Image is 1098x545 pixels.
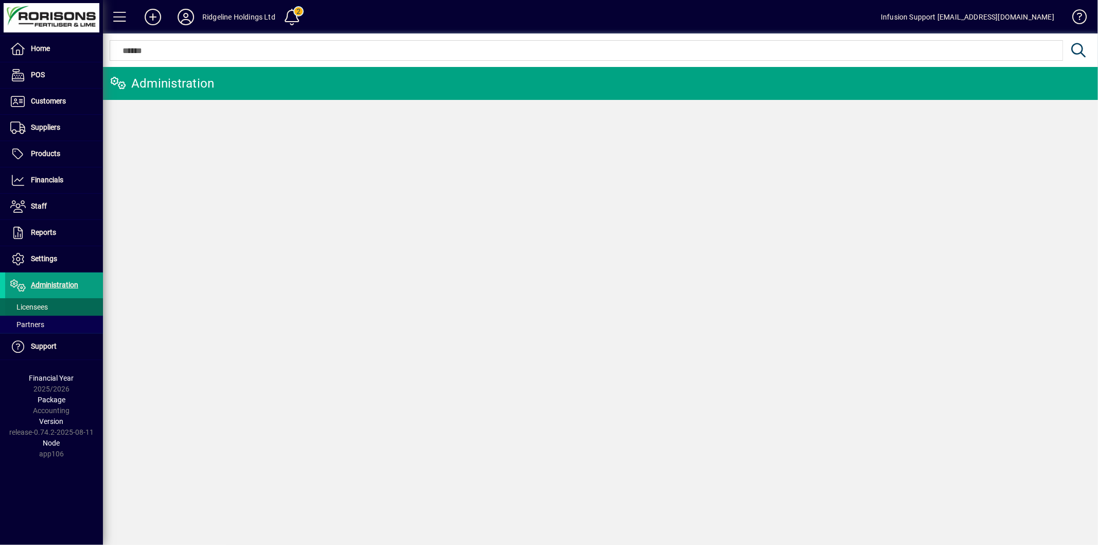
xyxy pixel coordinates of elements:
span: Financial Year [29,374,74,382]
a: Knowledge Base [1065,2,1085,36]
span: Home [31,44,50,53]
span: Staff [31,202,47,210]
span: Partners [10,320,44,329]
button: Add [136,8,169,26]
a: POS [5,62,103,88]
span: Licensees [10,303,48,311]
span: Suppliers [31,123,60,131]
span: Reports [31,228,56,236]
span: Version [40,417,64,425]
span: Package [38,396,65,404]
a: Customers [5,89,103,114]
a: Partners [5,316,103,333]
button: Profile [169,8,202,26]
span: Settings [31,254,57,263]
a: Support [5,334,103,360]
a: Reports [5,220,103,246]
div: Ridgeline Holdings Ltd [202,9,275,25]
span: POS [31,71,45,79]
span: Financials [31,176,63,184]
span: Products [31,149,60,158]
span: Node [43,439,60,447]
div: Infusion Support [EMAIL_ADDRESS][DOMAIN_NAME] [881,9,1054,25]
a: Products [5,141,103,167]
a: Licensees [5,298,103,316]
a: Home [5,36,103,62]
span: Administration [31,281,78,289]
a: Suppliers [5,115,103,141]
div: Administration [111,75,215,92]
a: Financials [5,167,103,193]
a: Settings [5,246,103,272]
a: Staff [5,194,103,219]
span: Support [31,342,57,350]
span: Customers [31,97,66,105]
